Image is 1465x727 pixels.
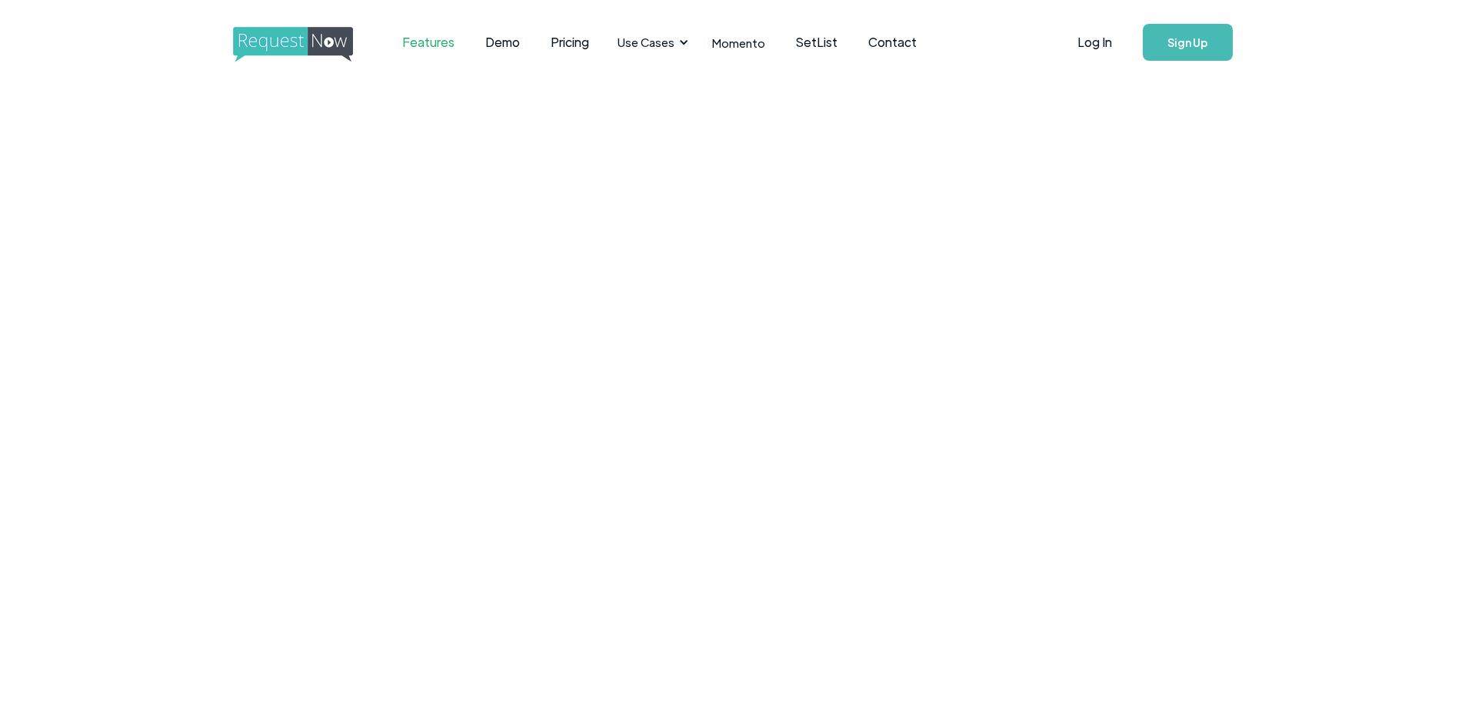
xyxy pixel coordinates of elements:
a: Contact [853,18,932,66]
a: SetList [781,18,853,66]
div: Use Cases [618,34,674,51]
a: Features [387,18,470,66]
a: Log In [1062,15,1127,69]
img: requestnow logo [233,27,381,62]
a: Sign Up [1143,24,1233,61]
a: Demo [470,18,535,66]
a: Momento [697,20,781,65]
a: Pricing [535,18,604,66]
